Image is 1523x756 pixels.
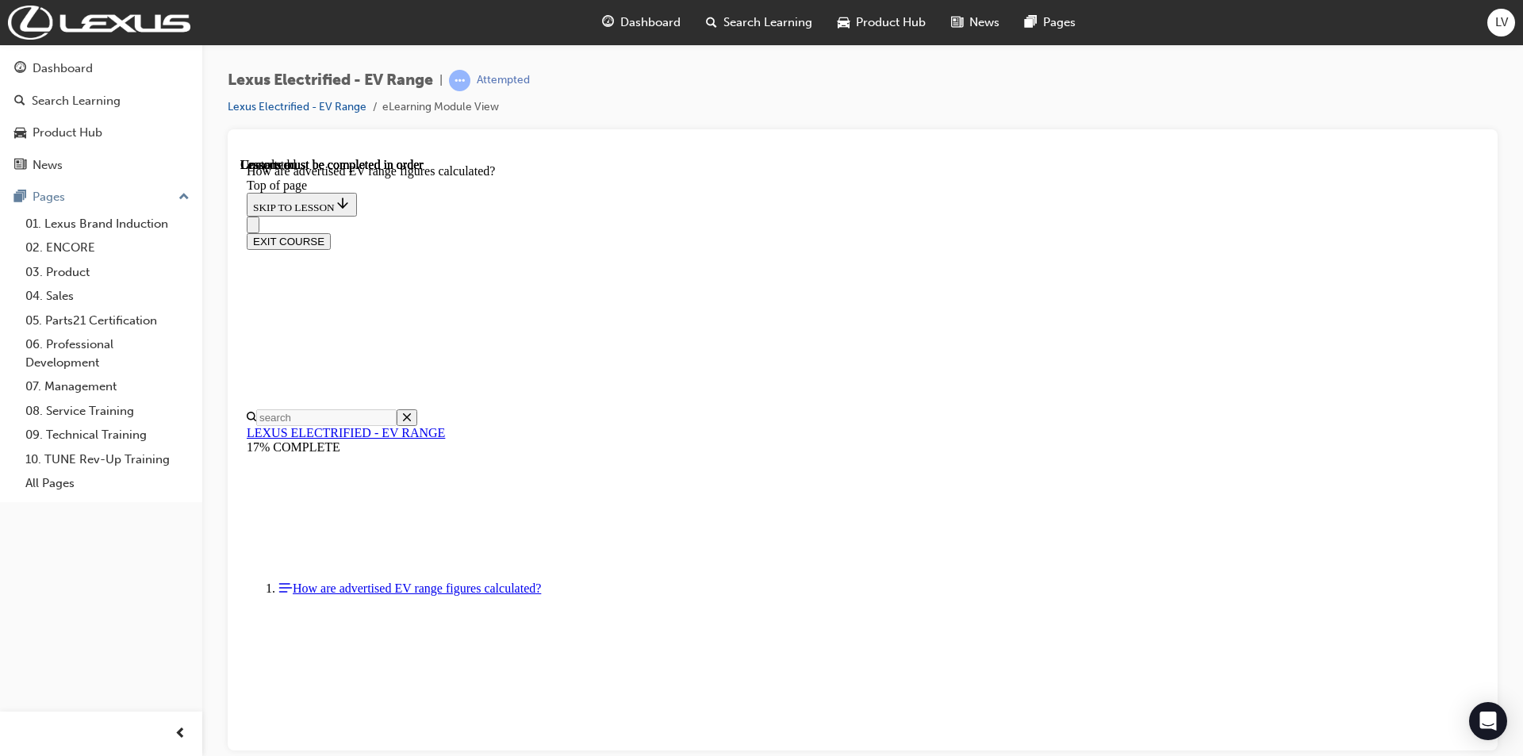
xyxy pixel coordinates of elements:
[969,13,999,32] span: News
[19,309,196,333] a: 05. Parts21 Certification
[589,6,693,39] a: guage-iconDashboard
[14,62,26,76] span: guage-icon
[1469,702,1507,740] div: Open Intercom Messenger
[602,13,614,33] span: guage-icon
[14,190,26,205] span: pages-icon
[693,6,825,39] a: search-iconSearch Learning
[706,13,717,33] span: search-icon
[6,151,196,180] a: News
[1012,6,1088,39] a: pages-iconPages
[19,471,196,496] a: All Pages
[951,13,963,33] span: news-icon
[6,54,196,83] a: Dashboard
[1495,13,1508,32] span: LV
[825,6,938,39] a: car-iconProduct Hub
[33,124,102,142] div: Product Hub
[6,182,196,212] button: Pages
[723,13,812,32] span: Search Learning
[6,118,196,148] a: Product Hub
[228,71,433,90] span: Lexus Electrified - EV Range
[6,35,117,59] button: SKIP TO LESSON
[156,251,177,268] button: Close search menu
[19,212,196,236] a: 01. Lexus Brand Induction
[6,21,1238,35] div: Top of page
[6,59,19,75] button: Close navigation menu
[1043,13,1076,32] span: Pages
[838,13,850,33] span: car-icon
[439,71,443,90] span: |
[382,98,499,117] li: eLearning Module View
[14,159,26,173] span: news-icon
[19,260,196,285] a: 03. Product
[8,6,190,40] img: Trak
[6,6,1238,21] div: How are advertised EV range figures calculated?
[19,284,196,309] a: 04. Sales
[14,94,25,109] span: search-icon
[6,268,205,282] a: LEXUS ELECTRIFIED - EV RANGE
[13,44,110,56] span: SKIP TO LESSON
[19,423,196,447] a: 09. Technical Training
[477,73,530,88] div: Attempted
[14,126,26,140] span: car-icon
[856,13,926,32] span: Product Hub
[6,282,1238,297] div: 17% COMPLETE
[19,447,196,472] a: 10. TUNE Rev-Up Training
[449,70,470,91] span: learningRecordVerb_ATTEMPT-icon
[33,156,63,175] div: News
[228,100,366,113] a: Lexus Electrified - EV Range
[178,187,190,208] span: up-icon
[19,236,196,260] a: 02. ENCORE
[1487,9,1515,36] button: LV
[175,724,186,744] span: prev-icon
[33,188,65,206] div: Pages
[6,86,196,116] a: Search Learning
[32,92,121,110] div: Search Learning
[19,332,196,374] a: 06. Professional Development
[620,13,681,32] span: Dashboard
[1025,13,1037,33] span: pages-icon
[16,251,156,268] input: Search
[33,59,93,78] div: Dashboard
[19,399,196,424] a: 08. Service Training
[6,51,196,182] button: DashboardSearch LearningProduct HubNews
[938,6,1012,39] a: news-iconNews
[19,374,196,399] a: 07. Management
[6,75,90,92] button: EXIT COURSE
